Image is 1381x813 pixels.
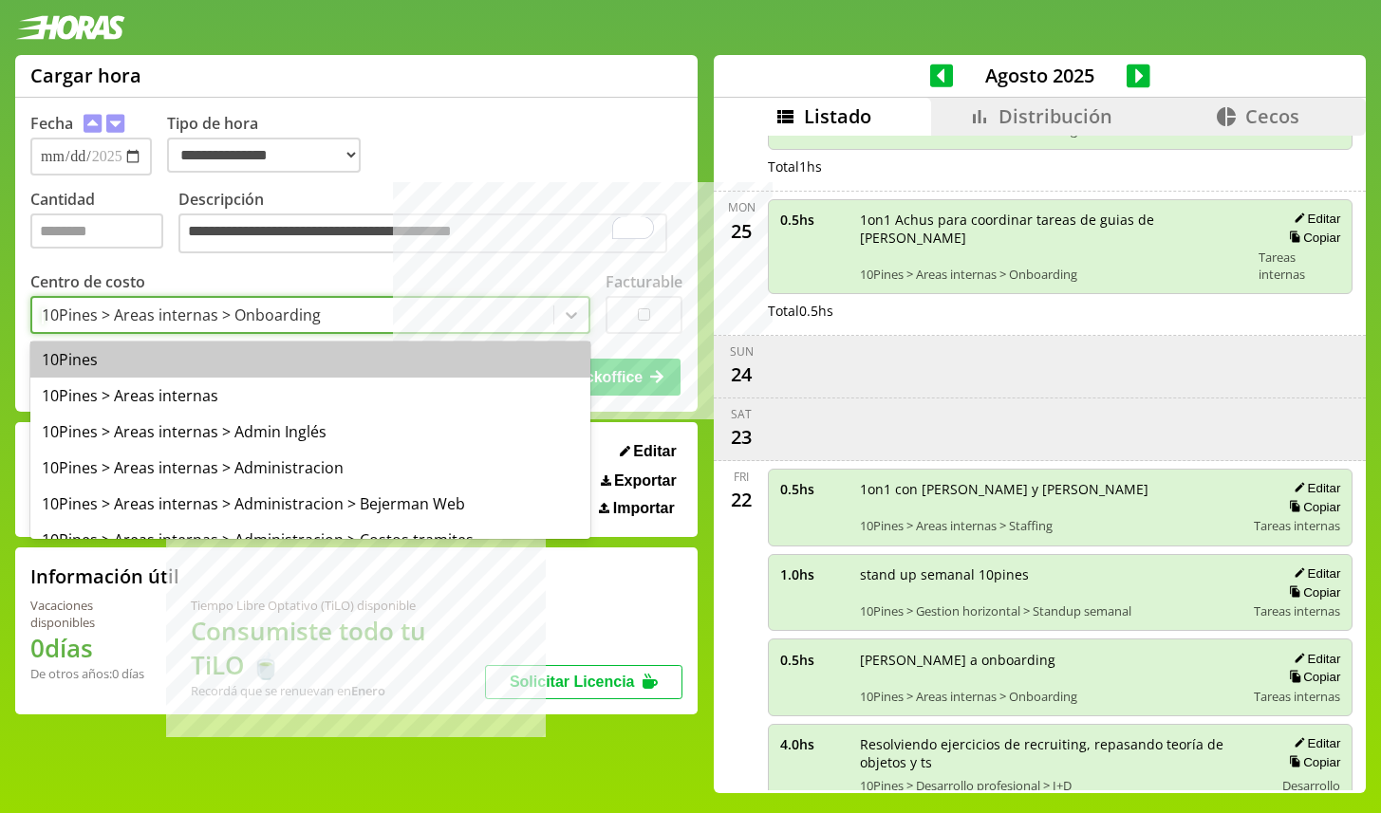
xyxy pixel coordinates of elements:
[30,522,590,579] div: 10Pines > Areas internas > Administracion > Costos tramites Administrativos
[30,342,590,378] div: 10Pines
[191,597,485,614] div: Tiempo Libre Optativo (TiLO) disponible
[606,271,682,292] label: Facturable
[633,443,676,460] span: Editar
[804,103,871,129] span: Listado
[30,414,590,450] div: 10Pines > Areas internas > Admin Inglés
[510,674,635,690] span: Solicitar Licencia
[30,486,590,522] div: 10Pines > Areas internas > Administracion > Bejerman Web
[1288,651,1340,667] button: Editar
[860,651,1241,669] span: [PERSON_NAME] a onboarding
[726,215,756,246] div: 25
[780,651,847,669] span: 0.5 hs
[780,565,847,583] span: 1.0 hs
[1288,211,1340,227] button: Editar
[30,631,145,665] h1: 0 días
[860,565,1241,583] span: stand up semanal 10pines
[1245,103,1299,129] span: Cecos
[860,777,1260,794] span: 10Pines > Desarrollo profesional > I+D
[1283,584,1340,601] button: Copiar
[191,682,485,699] div: Recordá que se renuevan en
[780,480,847,498] span: 0.5 hs
[42,305,321,325] div: 10Pines > Areas internas > Onboarding
[1282,777,1340,794] span: Desarrollo
[30,271,145,292] label: Centro de costo
[1288,565,1340,582] button: Editar
[30,189,178,258] label: Cantidad
[1254,517,1340,534] span: Tareas internas
[191,614,485,682] h1: Consumiste todo tu TiLO 🍵
[30,113,73,134] label: Fecha
[728,199,756,215] div: Mon
[714,136,1366,790] div: scrollable content
[30,564,179,589] h2: Información útil
[30,213,163,249] input: Cantidad
[167,113,376,176] label: Tipo de hora
[1283,669,1340,685] button: Copiar
[860,266,1245,283] span: 10Pines > Areas internas > Onboarding
[30,597,145,631] div: Vacaciones disponibles
[860,211,1245,247] span: 1on1 Achus para coordinar tareas de guias de [PERSON_NAME]
[998,103,1112,129] span: Distribución
[734,469,749,485] div: Fri
[30,450,590,486] div: 10Pines > Areas internas > Administracion
[614,472,677,490] span: Exportar
[860,480,1241,498] span: 1on1 con [PERSON_NAME] y [PERSON_NAME]
[731,406,752,422] div: Sat
[1259,249,1341,283] span: Tareas internas
[485,665,682,699] button: Solicitar Licencia
[780,735,847,753] span: 4.0 hs
[30,378,590,414] div: 10Pines > Areas internas
[953,63,1127,88] span: Agosto 2025
[726,422,756,453] div: 23
[1254,602,1340,619] span: Tareas internas
[730,343,754,360] div: Sun
[595,471,682,490] button: Exportar
[726,360,756,390] div: 24
[1288,735,1340,751] button: Editar
[167,138,361,173] select: Tipo de hora
[860,735,1260,771] span: Resolviendo ejercicios de recruiting, repasando teoría de objetos y ts
[1254,688,1340,705] span: Tareas internas
[178,189,682,258] label: Descripción
[351,682,385,699] b: Enero
[768,302,1353,320] div: Total 0.5 hs
[780,211,847,229] span: 0.5 hs
[726,485,756,515] div: 22
[1283,754,1340,770] button: Copiar
[860,602,1241,619] span: 10Pines > Gestion horizontal > Standup semanal
[1283,499,1340,515] button: Copiar
[613,500,675,517] span: Importar
[614,442,682,461] button: Editar
[30,63,141,88] h1: Cargar hora
[1288,480,1340,496] button: Editar
[178,213,667,253] textarea: To enrich screen reader interactions, please activate Accessibility in Grammarly extension settings
[30,665,145,682] div: De otros años: 0 días
[15,15,125,40] img: logotipo
[860,688,1241,705] span: 10Pines > Areas internas > Onboarding
[768,157,1353,176] div: Total 1 hs
[860,517,1241,534] span: 10Pines > Areas internas > Staffing
[1283,230,1340,246] button: Copiar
